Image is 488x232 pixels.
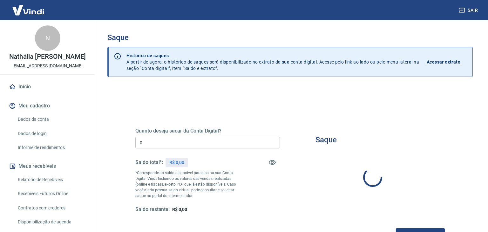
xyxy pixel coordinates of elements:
[35,25,60,51] div: N
[107,33,473,42] h3: Saque
[8,0,49,20] img: Vindi
[126,52,419,72] p: A partir de agora, o histórico de saques será disponibilizado no extrato da sua conta digital. Ac...
[9,53,86,60] p: Nathália [PERSON_NAME]
[8,80,87,94] a: Início
[135,170,244,199] p: *Corresponde ao saldo disponível para uso na sua Conta Digital Vindi. Incluindo os valores das ve...
[135,128,280,134] h5: Quanto deseja sacar da Conta Digital?
[15,141,87,154] a: Informe de rendimentos
[8,99,87,113] button: Meu cadastro
[12,63,83,69] p: [EMAIL_ADDRESS][DOMAIN_NAME]
[427,59,460,65] p: Acessar extrato
[135,159,163,166] h5: Saldo total*:
[457,4,480,16] button: Sair
[15,113,87,126] a: Dados da conta
[15,173,87,186] a: Relatório de Recebíveis
[15,215,87,229] a: Disponibilização de agenda
[15,201,87,215] a: Contratos com credores
[15,127,87,140] a: Dados de login
[169,159,184,166] p: R$ 0,00
[427,52,467,72] a: Acessar extrato
[172,207,187,212] span: R$ 0,00
[135,206,170,213] h5: Saldo restante:
[126,52,419,59] p: Histórico de saques
[315,135,337,144] h3: Saque
[15,187,87,200] a: Recebíveis Futuros Online
[8,159,87,173] button: Meus recebíveis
